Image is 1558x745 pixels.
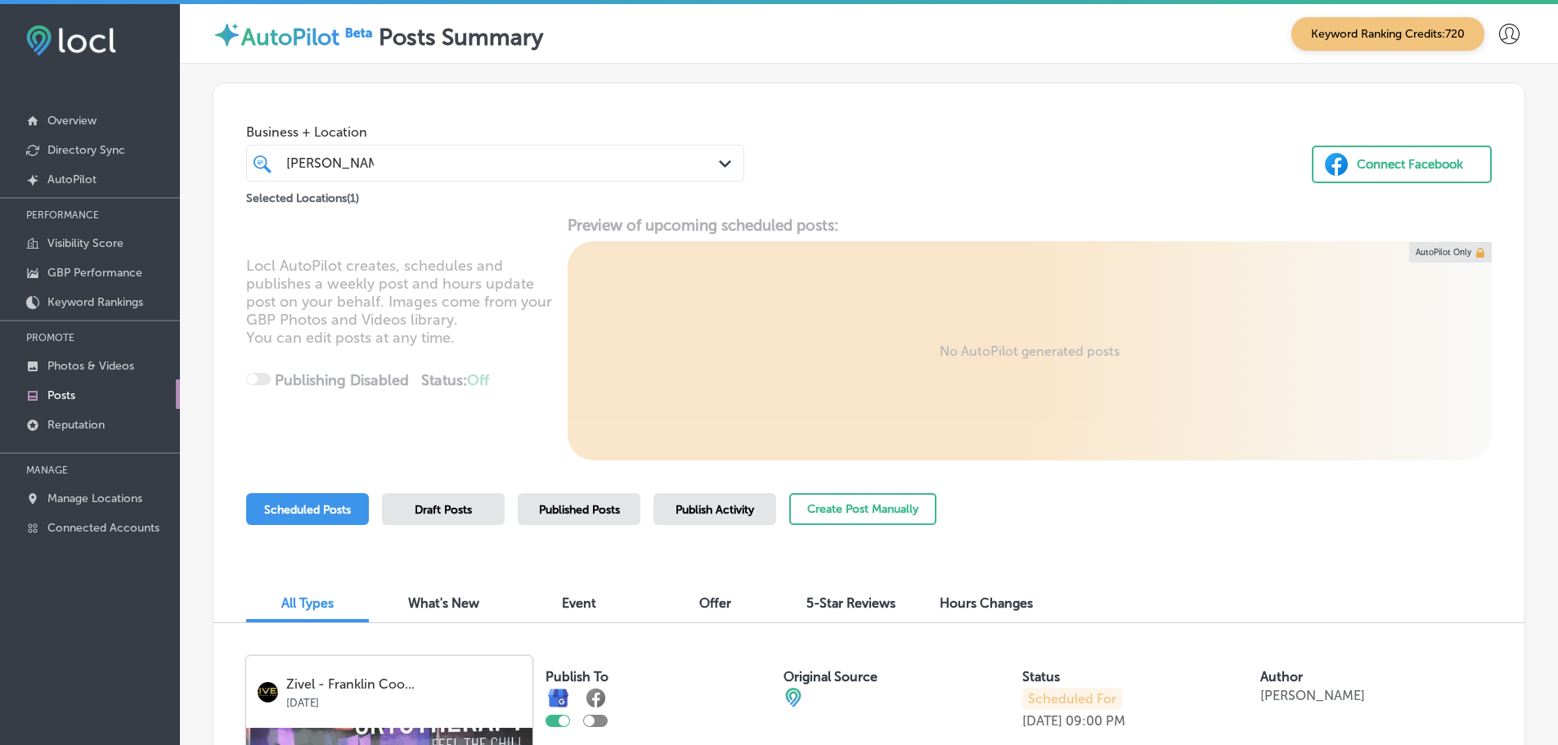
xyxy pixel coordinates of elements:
[47,388,75,402] p: Posts
[1022,669,1060,684] label: Status
[562,595,596,611] span: Event
[379,24,543,51] label: Posts Summary
[47,359,134,373] p: Photos & Videos
[47,521,159,535] p: Connected Accounts
[47,295,143,309] p: Keyword Rankings
[1022,713,1062,729] p: [DATE]
[676,503,754,517] span: Publish Activity
[408,595,479,611] span: What's New
[1260,669,1303,684] label: Author
[281,595,334,611] span: All Types
[286,677,521,692] p: Zivel - Franklin Coo...
[246,185,359,205] p: Selected Locations ( 1 )
[258,682,278,702] img: logo
[47,418,105,432] p: Reputation
[286,692,521,709] p: [DATE]
[539,503,620,517] span: Published Posts
[806,595,896,611] span: 5-Star Reviews
[26,25,116,56] img: fda3e92497d09a02dc62c9cd864e3231.png
[1312,146,1492,183] button: Connect Facebook
[47,491,142,505] p: Manage Locations
[213,20,241,49] img: autopilot-icon
[546,669,608,684] label: Publish To
[246,124,744,140] span: Business + Location
[1291,17,1484,51] span: Keyword Ranking Credits: 720
[47,114,97,128] p: Overview
[47,173,97,186] p: AutoPilot
[699,595,731,611] span: Offer
[47,143,125,157] p: Directory Sync
[1260,688,1365,703] p: [PERSON_NAME]
[1066,713,1125,729] p: 09:00 PM
[339,24,379,41] img: Beta
[47,236,123,250] p: Visibility Score
[264,503,351,517] span: Scheduled Posts
[783,669,878,684] label: Original Source
[1022,688,1122,710] p: Scheduled For
[47,266,142,280] p: GBP Performance
[789,493,936,525] button: Create Post Manually
[241,24,339,51] label: AutoPilot
[415,503,472,517] span: Draft Posts
[940,595,1033,611] span: Hours Changes
[1357,152,1463,177] div: Connect Facebook
[783,688,803,707] img: cba84b02adce74ede1fb4a8549a95eca.png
